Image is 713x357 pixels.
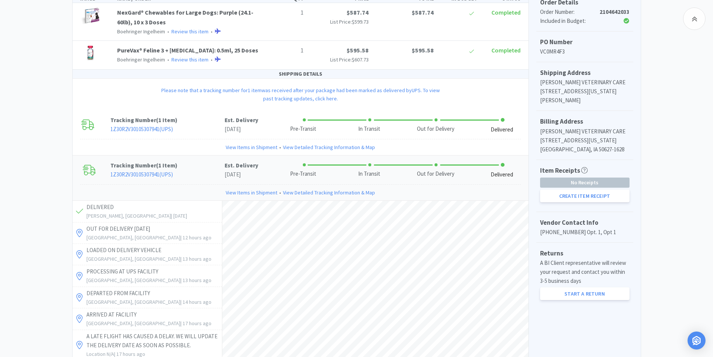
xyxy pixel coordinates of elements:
div: Open Intercom Messenger [688,332,706,350]
a: Review this item [171,56,208,63]
a: View Items in Shipment [226,143,277,151]
div: Delivered [491,170,513,179]
div: Included in Budget: [540,16,600,25]
p: Est. Delivery [225,116,258,125]
img: fece590f6d5b4bdd93c338fb7f81e25d_487011.png [80,8,101,24]
span: • [210,56,214,63]
p: VC0MR4F3 [540,47,630,56]
div: Pre-Transit [290,125,316,133]
div: Out for Delivery [417,170,454,178]
span: Completed [491,46,521,54]
p: [GEOGRAPHIC_DATA], [GEOGRAPHIC_DATA] | 17 hours ago [86,319,220,327]
a: View Items in Shipment [226,188,277,197]
p: Tracking Number ( ) [110,161,225,170]
h5: PO Number [540,37,630,47]
p: [STREET_ADDRESS][US_STATE] [540,136,630,145]
p: [DATE] [225,170,258,179]
div: SHIPPING DETAILS [73,70,528,78]
div: Order Number: [540,7,600,16]
p: [GEOGRAPHIC_DATA], [GEOGRAPHIC_DATA] | 13 hours ago [86,276,220,284]
p: OUT FOR DELIVERY [DATE] [86,224,220,233]
h5: Item Receipts [540,166,588,176]
a: View Detailed Tracking Information & Map [283,143,375,151]
p: Tracking Number ( ) [110,116,225,125]
a: Review this item [171,28,208,35]
span: • [166,56,170,63]
p: 1 [266,46,304,55]
p: [PERSON_NAME] VETERINARY CARE [540,127,630,136]
p: List Price: [310,18,369,26]
span: $599.73 [352,18,369,25]
strong: 2104642033 [600,8,630,15]
span: • [166,28,170,35]
div: Out for Delivery [417,125,454,133]
h5: Billing Address [540,117,630,127]
p: DELIVERED [86,203,220,212]
h5: Vendor Contact Info [540,218,630,228]
span: $587.74 [412,9,434,16]
div: In Transit [358,170,380,178]
span: $595.58 [412,46,434,54]
img: 0487b42a9bd343958930836838e62b9a_404528.png [80,46,101,62]
p: DEPARTED FROM FACILITY [86,289,220,298]
p: [PERSON_NAME] VETERINARY CARE [STREET_ADDRESS][US_STATE][PERSON_NAME] [540,78,630,105]
span: $595.58 [347,46,369,54]
span: $587.74 [347,9,369,16]
a: Please note that a tracking number for1 itemwas received after your package had been marked as de... [161,87,440,102]
span: • [277,188,283,197]
span: Completed [491,9,521,16]
a: NexGard® Chewables for Large Dogs: Purple (24.1-60lb), 10 x 3 Doses [117,9,253,26]
a: 1Z30R2V30105307941(UPS) [110,125,173,133]
span: $607.73 [352,56,369,63]
span: • [210,28,214,35]
a: View Detailed Tracking Information & Map [283,188,375,197]
span: Boehringer Ingelheim [117,28,165,35]
span: 1 Item [158,162,175,169]
button: Create Item Receipt [540,190,630,202]
p: A LATE FLIGHT HAS CAUSED A DELAY. WE WILL UPDATE THE DELIVERY DATE AS SOON AS POSSIBLE. [86,332,220,350]
p: Est. Delivery [225,161,258,170]
p: [GEOGRAPHIC_DATA], IA 50627-1628 [540,145,630,154]
a: Start a Return [540,287,630,300]
span: No Receipts [540,178,629,187]
div: Delivered [491,125,513,134]
p: List Price: [310,55,369,64]
p: A BI Client representative will review your request and contact you within 3-5 business days [540,258,630,285]
h5: Returns [540,248,630,258]
p: [PERSON_NAME], [GEOGRAPHIC_DATA] | [DATE] [86,212,220,220]
span: 1 Item [158,117,175,124]
span: 1 item [248,87,262,94]
span: Boehringer Ingelheim [117,56,165,63]
span: • [277,143,283,151]
p: PROCESSING AT UPS FACILITY [86,267,220,276]
p: 1 [266,8,304,18]
a: PureVax® Feline 3 + [MEDICAL_DATA]: 0.5ml, 25 Doses [117,46,258,54]
p: [GEOGRAPHIC_DATA], [GEOGRAPHIC_DATA] | 12 hours ago [86,233,220,242]
div: In Transit [358,125,380,133]
p: [PHONE_NUMBER] Opt. 1, Opt 1 [540,228,630,237]
p: ARRIVED AT FACILITY [86,310,220,319]
div: Pre-Transit [290,170,316,178]
p: [DATE] [225,125,258,134]
p: LOADED ON DELIVERY VEHICLE [86,246,220,255]
p: [GEOGRAPHIC_DATA], [GEOGRAPHIC_DATA] | 14 hours ago [86,298,220,306]
h5: Shipping Address [540,68,630,78]
a: 1Z30R2V30105307941(UPS) [110,171,173,178]
p: [GEOGRAPHIC_DATA], [GEOGRAPHIC_DATA] | 13 hours ago [86,255,220,263]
